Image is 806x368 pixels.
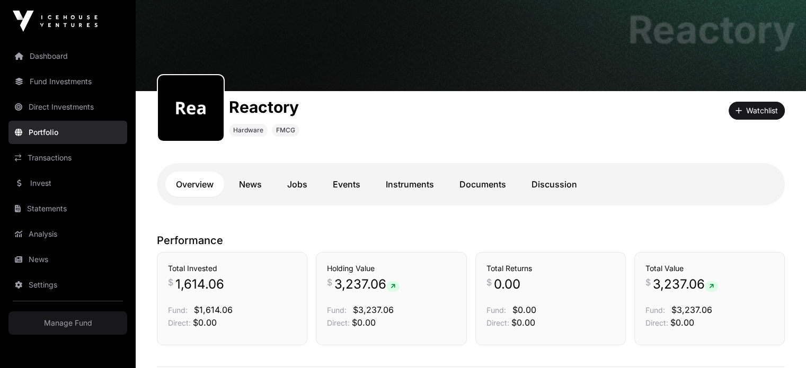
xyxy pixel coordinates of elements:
[8,311,127,335] a: Manage Fund
[352,317,376,328] span: $0.00
[729,102,785,120] button: Watchlist
[8,121,127,144] a: Portfolio
[671,304,712,315] span: $3,237.06
[486,276,492,289] span: $
[327,276,332,289] span: $
[521,172,588,197] a: Discussion
[276,126,295,134] span: FMCG
[628,11,795,49] h1: Reactory
[375,172,445,197] a: Instruments
[512,304,536,315] span: $0.00
[8,70,127,93] a: Fund Investments
[13,11,98,32] img: Icehouse Ventures Logo
[8,172,127,195] a: Invest
[8,146,127,169] a: Transactions
[327,318,350,327] span: Direct:
[194,304,233,315] span: $1,614.06
[353,304,394,315] span: $3,237.06
[322,172,371,197] a: Events
[511,317,535,328] span: $0.00
[8,248,127,271] a: News
[753,317,806,368] iframe: Chat Widget
[277,172,318,197] a: Jobs
[165,172,224,197] a: Overview
[645,276,651,289] span: $
[645,318,668,327] span: Direct:
[449,172,517,197] a: Documents
[8,222,127,246] a: Analysis
[8,95,127,119] a: Direct Investments
[327,306,347,315] span: Fund:
[193,317,217,328] span: $0.00
[327,263,455,274] h3: Holding Value
[645,263,774,274] h3: Total Value
[162,79,219,137] img: reactory346.png
[168,318,191,327] span: Direct:
[228,172,272,197] a: News
[165,172,776,197] nav: Tabs
[494,276,520,293] span: 0.00
[8,44,127,68] a: Dashboard
[486,318,509,327] span: Direct:
[168,306,188,315] span: Fund:
[8,273,127,297] a: Settings
[8,197,127,220] a: Statements
[168,276,173,289] span: $
[175,276,224,293] span: 1,614.06
[645,306,665,315] span: Fund:
[486,263,615,274] h3: Total Returns
[653,276,718,293] span: 3,237.06
[670,317,694,328] span: $0.00
[233,126,263,134] span: Hardware
[157,233,785,248] p: Performance
[168,263,296,274] h3: Total Invested
[486,306,506,315] span: Fund:
[334,276,400,293] span: 3,237.06
[229,97,299,116] h1: Reactory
